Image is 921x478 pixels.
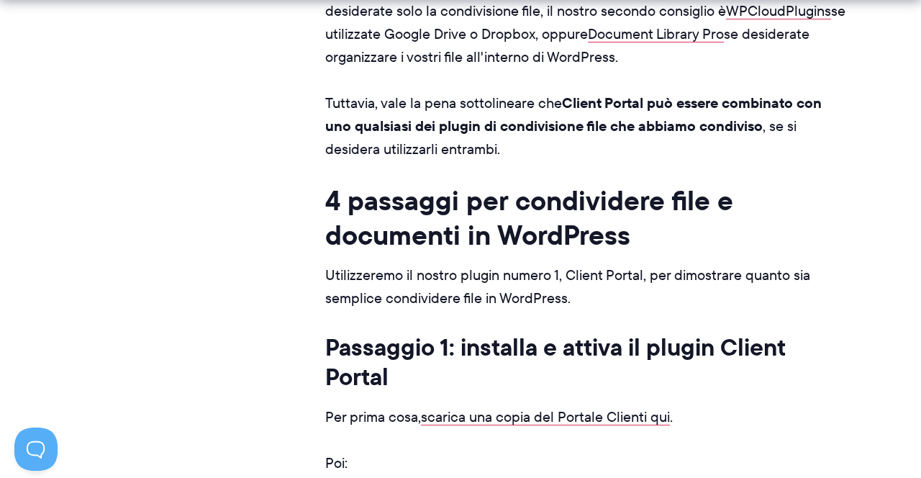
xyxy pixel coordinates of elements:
strong: Client Portal può essere combinato con uno qualsiasi dei plugin di condivisione file che abbiamo ... [325,92,822,137]
a: scarica una copia del Portale Clienti qui [421,407,670,427]
p: Per prima cosa, . [325,405,848,428]
h3: Passaggio 1: installa e attiva il plugin Client Portal [325,333,848,392]
iframe: Toggle Customer Support [14,428,58,471]
p: Poi: [325,451,848,474]
a: Document Library Pro [588,24,724,44]
a: WPCloudPlugins [726,1,831,21]
h2: 4 passaggi per condividere file e documenti in WordPress [325,184,848,253]
p: Utilizzeremo il nostro plugin numero 1, Client Portal, per dimostrare quanto sia semplice condivi... [325,263,848,310]
p: Tuttavia, vale la pena sottolineare che , se si desidera utilizzarli entrambi. [325,91,848,161]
